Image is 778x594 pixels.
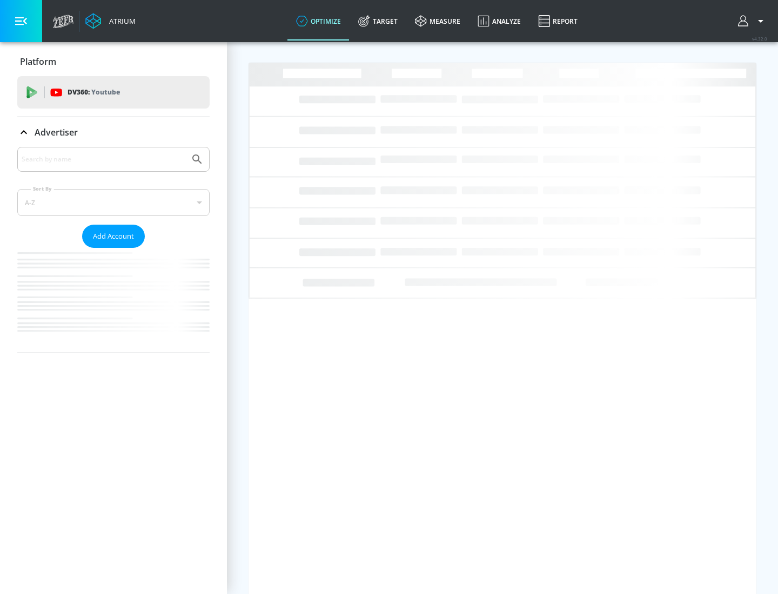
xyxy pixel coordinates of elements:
a: Analyze [469,2,529,40]
a: Target [350,2,406,40]
span: Add Account [93,230,134,242]
p: Advertiser [35,126,78,138]
a: Report [529,2,586,40]
p: DV360: [68,86,120,98]
div: DV360: Youtube [17,76,210,109]
div: Advertiser [17,147,210,353]
span: v 4.32.0 [752,36,767,42]
input: Search by name [22,152,185,166]
a: Atrium [85,13,136,29]
div: Atrium [105,16,136,26]
button: Add Account [82,225,145,248]
p: Platform [20,56,56,67]
a: optimize [287,2,350,40]
p: Youtube [91,86,120,98]
label: Sort By [31,185,54,192]
nav: list of Advertiser [17,248,210,353]
div: Platform [17,46,210,77]
a: measure [406,2,469,40]
div: A-Z [17,189,210,216]
div: Advertiser [17,117,210,147]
